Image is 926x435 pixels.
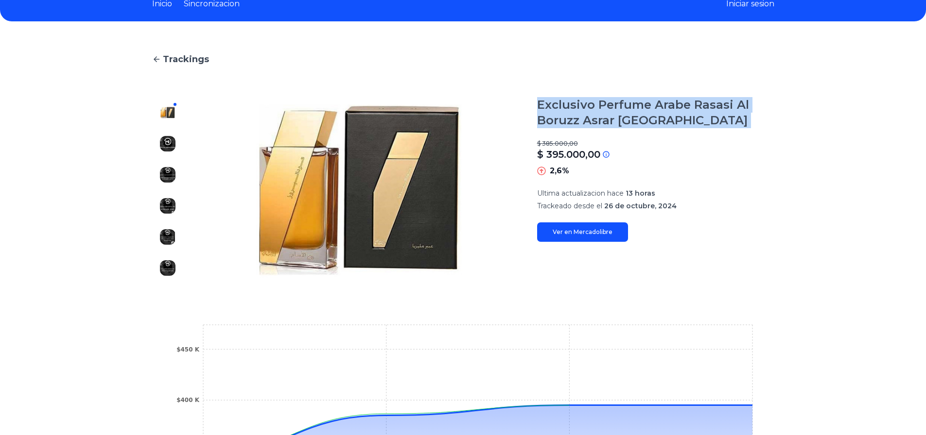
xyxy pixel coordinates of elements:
span: 26 de octubre, 2024 [604,201,677,210]
p: $ 385.000,00 [537,140,774,148]
img: Exclusivo Perfume Arabe Rasasi Al Boruzz Asrar Indonesia [160,198,175,214]
img: Exclusivo Perfume Arabe Rasasi Al Boruzz Asrar Indonesia [160,136,175,151]
span: Trackeado desde el [537,201,602,210]
tspan: $400 K [176,397,200,403]
p: 2,6% [550,165,569,177]
a: Ver en Mercadolibre [537,222,628,242]
tspan: $450 K [176,346,200,353]
img: Exclusivo Perfume Arabe Rasasi Al Boruzz Asrar Indonesia [160,167,175,183]
h1: Exclusivo Perfume Arabe Rasasi Al Boruzz Asrar [GEOGRAPHIC_DATA] [537,97,774,128]
img: Exclusivo Perfume Arabe Rasasi Al Boruzz Asrar Indonesia [160,229,175,245]
span: Ultima actualizacion hace [537,189,624,198]
img: Exclusivo Perfume Arabe Rasasi Al Boruzz Asrar Indonesia [203,97,518,284]
span: Trackings [163,52,209,66]
span: 13 horas [626,189,655,198]
a: Trackings [152,52,774,66]
img: Exclusivo Perfume Arabe Rasasi Al Boruzz Asrar Indonesia [160,105,175,120]
img: Exclusivo Perfume Arabe Rasasi Al Boruzz Asrar Indonesia [160,260,175,276]
p: $ 395.000,00 [537,148,600,161]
